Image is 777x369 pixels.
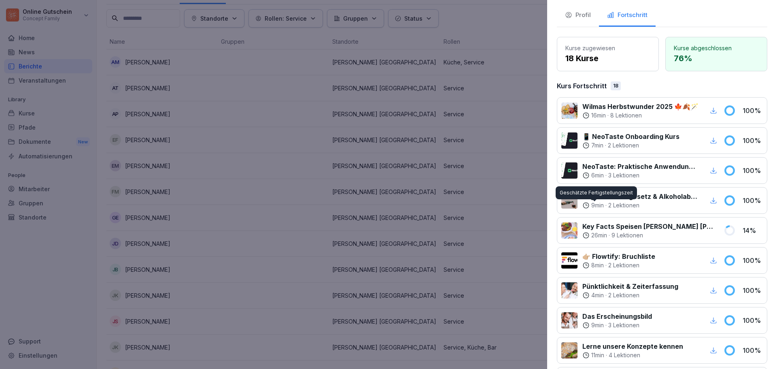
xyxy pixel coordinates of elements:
p: 3 Lektionen [608,321,639,329]
div: · [582,171,698,179]
p: 2 Lektionen [608,291,639,299]
p: Kurse zugewiesen [565,44,650,52]
p: 8 min [591,261,604,269]
div: Profil [565,11,591,20]
div: · [582,231,714,239]
p: 100 % [743,316,763,325]
div: · [582,291,678,299]
p: Das Erscheinungsbild [582,311,652,321]
div: · [582,141,679,149]
p: 2 Lektionen [608,261,639,269]
p: Pünktlichkeit & Zeiterfassung [582,282,678,291]
p: 100 % [743,166,763,175]
p: 16 min [591,111,606,119]
p: 3 Lektionen [608,171,639,179]
p: 100 % [743,346,763,355]
p: 76 % [674,52,759,64]
p: 26 min [591,231,607,239]
p: Lerne unsere Konzepte kennen [582,341,683,351]
div: · [582,321,652,329]
p: 8 Lektionen [610,111,642,119]
p: Jugendschutzgesetz & Alkoholabgabe in der Gastronomie 🧒🏽 [582,192,698,201]
div: · [582,261,655,269]
p: Wilmas Herbstwunder 2025 🍁🍂🪄 [582,102,698,111]
p: Kurse abgeschlossen [674,44,759,52]
p: 100 % [743,196,763,205]
p: 6 min [591,171,604,179]
p: 9 Lektionen [611,231,643,239]
p: 📱 NeoTaste Onboarding Kurs [582,132,679,141]
p: 14 % [743,226,763,235]
div: · [582,201,698,209]
p: NeoTaste: Praktische Anwendung im Wilma Betrieb✨ [582,162,698,171]
p: 2 Lektionen [608,201,639,209]
p: 👉🏼 Flowtify: Bruchliste [582,252,655,261]
p: 100 % [743,286,763,295]
p: 100 % [743,136,763,145]
button: Profil [557,5,599,27]
div: Fortschritt [607,11,647,20]
button: Fortschritt [599,5,656,27]
p: 100 % [743,256,763,265]
p: Key Facts Speisen [PERSON_NAME] [PERSON_NAME] 🥗 [582,222,714,231]
p: 100 % [743,106,763,115]
p: 2 Lektionen [608,141,639,149]
p: 4 min [591,291,604,299]
div: 18 [611,81,621,90]
p: 7 min [591,141,603,149]
p: Kurs Fortschritt [557,81,607,91]
p: 4 Lektionen [609,351,640,359]
p: 11 min [591,351,604,359]
p: 9 min [591,321,604,329]
div: · [582,351,683,359]
p: 9 min [591,201,604,209]
p: 18 Kurse [565,52,650,64]
div: · [582,111,698,119]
